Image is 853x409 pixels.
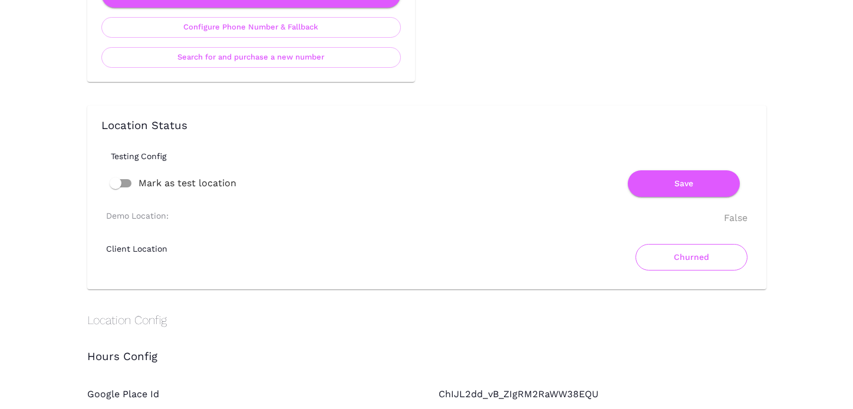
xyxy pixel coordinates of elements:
[139,176,236,190] span: Mark as test location
[101,17,401,38] button: Configure Phone Number & Fallback
[724,211,747,225] div: False
[415,364,766,401] div: ChIJL2dd_vB_ZIgRM2RaWW38EQU
[106,211,169,220] h6: Demo Location:
[106,244,167,253] h6: Client Location
[628,170,740,197] button: Save
[111,151,762,161] h6: Testing Config
[101,47,401,68] button: Search for and purchase a new number
[87,351,766,364] h3: Hours Config
[87,313,766,327] h2: Location Config
[635,244,747,271] button: Churned
[101,120,752,133] h3: Location Status
[64,364,415,401] div: Google Place Id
